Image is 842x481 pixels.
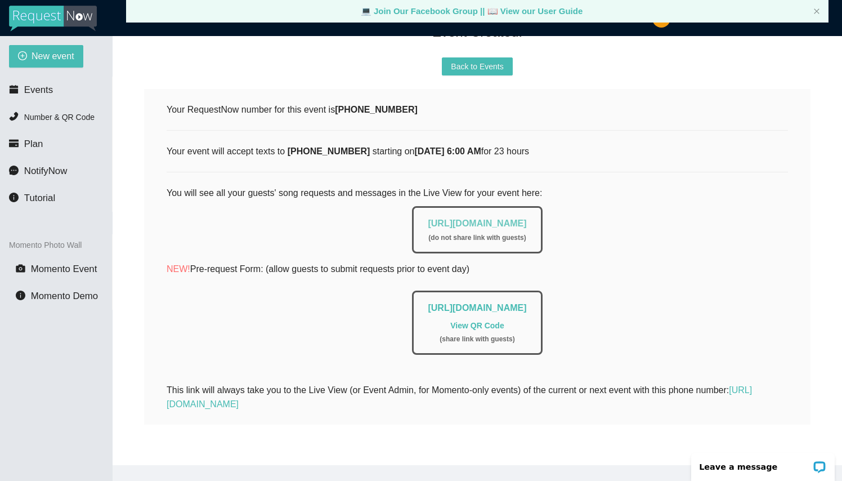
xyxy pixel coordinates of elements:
[24,139,43,149] span: Plan
[288,146,370,156] b: [PHONE_NUMBER]
[167,383,788,411] div: This link will always take you to the Live View (or Event Admin, for Momento-only events) of the ...
[24,113,95,122] span: Number & QR Code
[428,334,526,345] div: ( share link with guests )
[813,8,820,15] button: close
[361,6,487,16] a: laptop Join Our Facebook Group ||
[487,6,498,16] span: laptop
[167,262,788,276] p: Pre-request Form: (allow guests to submit requests prior to event day)
[24,166,67,176] span: NotifyNow
[487,6,583,16] a: laptop View our User Guide
[451,60,503,73] span: Back to Events
[31,291,98,301] span: Momento Demo
[9,84,19,94] span: calendar
[414,146,481,156] b: [DATE] 6:00 AM
[18,51,27,62] span: plus-circle
[442,57,512,75] button: Back to Events
[16,264,25,273] span: camera
[450,321,504,330] a: View QR Code
[361,6,371,16] span: laptop
[9,112,19,121] span: phone
[428,233,526,243] div: ( do not share link with guests )
[24,193,55,203] span: Tutorial
[167,144,788,158] div: Your event will accept texts to starting on for 23 hours
[24,84,53,95] span: Events
[16,291,25,300] span: info-circle
[9,139,19,148] span: credit-card
[9,193,19,202] span: info-circle
[9,6,97,32] img: RequestNow
[335,105,418,114] b: [PHONE_NUMBER]
[9,166,19,175] span: message
[32,49,74,63] span: New event
[428,219,526,228] a: [URL][DOMAIN_NAME]
[428,303,526,313] a: [URL][DOMAIN_NAME]
[167,105,418,114] span: Your RequestNow number for this event is
[167,186,788,368] div: You will see all your guests' song requests and messages in the Live View for your event here:
[167,264,190,274] span: NEW!
[31,264,97,274] span: Momento Event
[9,45,83,68] button: plus-circleNew event
[684,446,842,481] iframe: LiveChat chat widget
